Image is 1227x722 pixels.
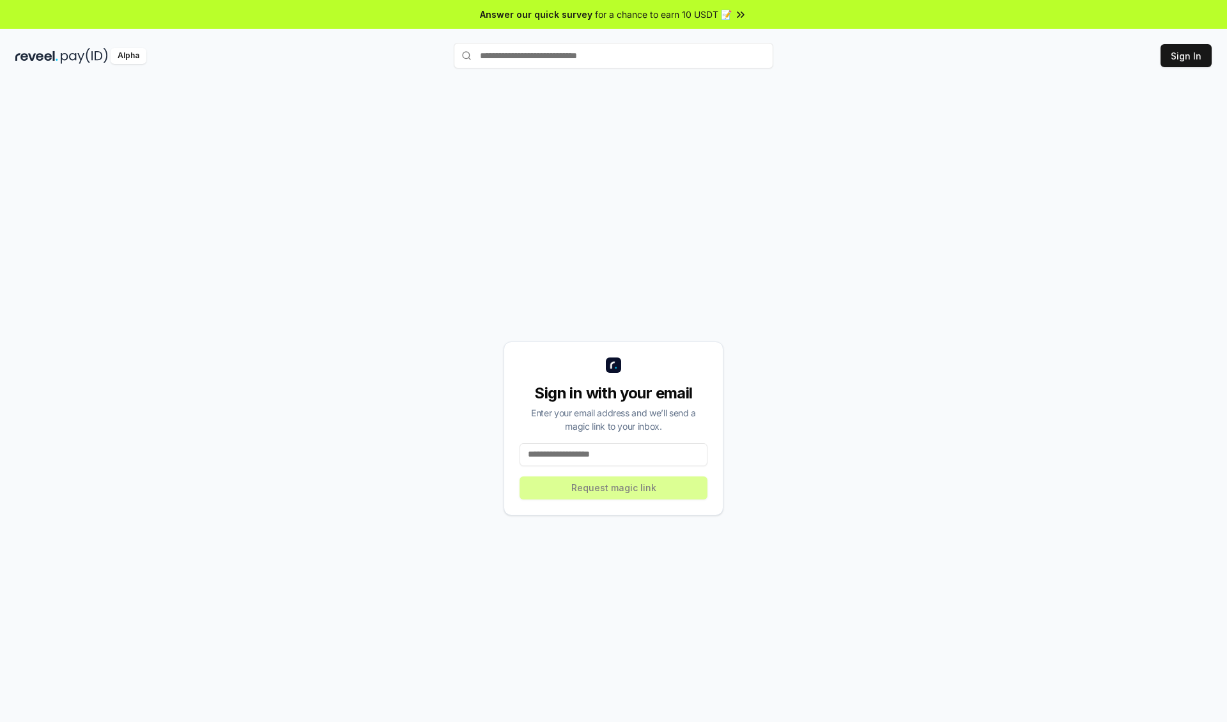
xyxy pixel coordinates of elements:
button: Sign In [1161,44,1212,67]
span: for a chance to earn 10 USDT 📝 [595,8,732,21]
span: Answer our quick survey [480,8,592,21]
img: pay_id [61,48,108,64]
div: Enter your email address and we’ll send a magic link to your inbox. [520,406,707,433]
img: reveel_dark [15,48,58,64]
div: Alpha [111,48,146,64]
div: Sign in with your email [520,383,707,404]
img: logo_small [606,357,621,373]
